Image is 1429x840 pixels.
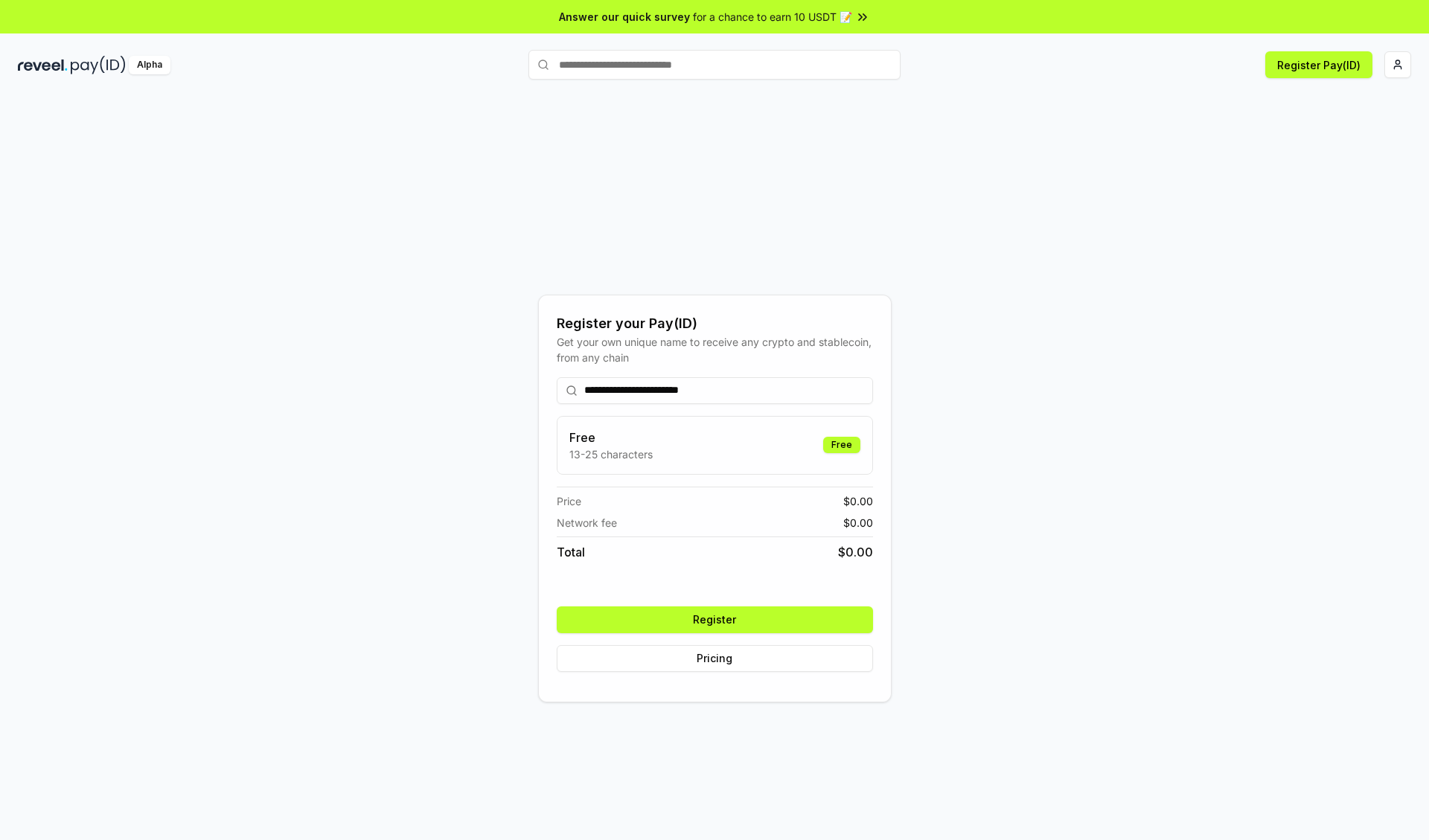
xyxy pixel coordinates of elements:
[557,313,873,334] div: Register your Pay(ID)
[557,606,873,633] button: Register
[557,334,873,365] div: Get your own unique name to receive any crypto and stablecoin, from any chain
[557,645,873,672] button: Pricing
[823,437,860,453] div: Free
[129,56,170,74] div: Alpha
[693,9,852,25] span: for a chance to earn 10 USDT 📝
[557,543,585,561] span: Total
[843,515,873,530] span: $ 0.00
[569,429,653,446] h3: Free
[557,493,581,509] span: Price
[1265,51,1372,78] button: Register Pay(ID)
[557,515,617,530] span: Network fee
[569,446,653,462] p: 13-25 characters
[18,56,68,74] img: reveel_dark
[71,56,126,74] img: pay_id
[559,9,690,25] span: Answer our quick survey
[838,543,873,561] span: $ 0.00
[843,493,873,509] span: $ 0.00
